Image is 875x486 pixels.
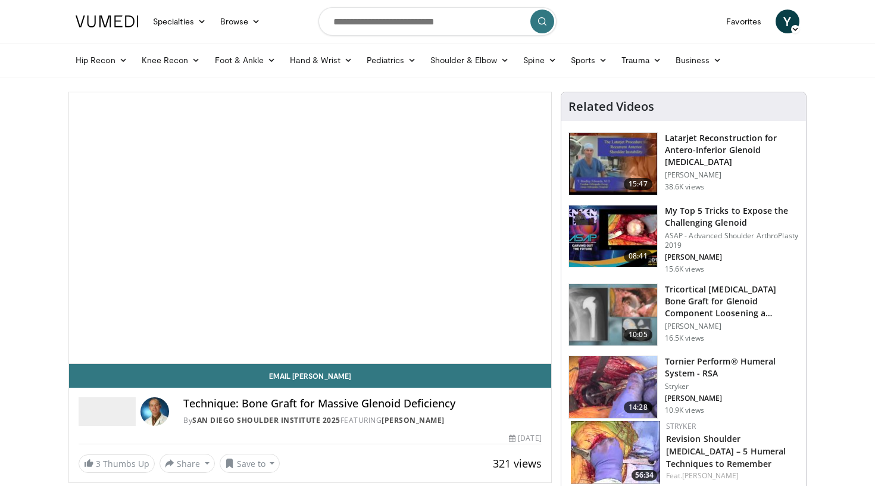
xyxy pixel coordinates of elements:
[569,133,657,195] img: 38708_0000_3.png.150x105_q85_crop-smart_upscale.jpg
[665,283,799,319] h3: Tricortical [MEDICAL_DATA] Bone Graft for Glenoid Component Loosening a…
[624,329,652,341] span: 10:05
[614,48,668,72] a: Trauma
[624,178,652,190] span: 15:47
[632,470,657,481] span: 56:34
[68,48,135,72] a: Hip Recon
[183,397,542,410] h4: Technique: Bone Graft for Massive Glenoid Deficiency
[776,10,799,33] a: Y
[509,433,541,444] div: [DATE]
[564,48,615,72] a: Sports
[569,284,657,346] img: 54195_0000_3.png.150x105_q85_crop-smart_upscale.jpg
[665,334,704,343] p: 16.5K views
[665,205,799,229] h3: My Top 5 Tricks to Expose the Challenging Glenoid
[624,401,652,413] span: 14:28
[160,454,215,473] button: Share
[682,471,739,481] a: [PERSON_NAME]
[135,48,208,72] a: Knee Recon
[665,170,799,180] p: [PERSON_NAME]
[665,264,704,274] p: 15.6K views
[318,7,557,36] input: Search topics, interventions
[516,48,563,72] a: Spine
[665,356,799,379] h3: Tornier Perform® Humeral System - RSA
[183,415,542,426] div: By FEATURING
[192,415,340,425] a: San Diego Shoulder Institute 2025
[79,454,155,473] a: 3 Thumbs Up
[493,456,542,471] span: 321 views
[719,10,768,33] a: Favorites
[146,10,213,33] a: Specialties
[382,415,445,425] a: [PERSON_NAME]
[571,421,660,484] a: 56:34
[569,356,657,418] img: c16ff475-65df-4a30-84a2-4b6c3a19e2c7.150x105_q85_crop-smart_upscale.jpg
[568,356,799,419] a: 14:28 Tornier Perform® Humeral System - RSA Stryker [PERSON_NAME] 10.9K views
[666,471,796,481] div: Feat.
[666,421,696,431] a: Stryker
[624,250,652,262] span: 08:41
[423,48,516,72] a: Shoulder & Elbow
[665,231,799,250] p: ASAP - Advanced Shoulder ArthroPlasty 2019
[208,48,283,72] a: Foot & Ankle
[665,406,704,415] p: 10.9K views
[665,322,799,331] p: [PERSON_NAME]
[568,99,654,114] h4: Related Videos
[76,15,139,27] img: VuMedi Logo
[665,132,799,168] h3: Latarjet Reconstruction for Antero-Inferior Glenoid [MEDICAL_DATA]
[140,397,169,426] img: Avatar
[666,433,786,469] a: Revision Shoulder [MEDICAL_DATA] – 5 Humeral Techniques to Remember
[79,397,136,426] img: San Diego Shoulder Institute 2025
[69,92,551,364] video-js: Video Player
[568,132,799,195] a: 15:47 Latarjet Reconstruction for Antero-Inferior Glenoid [MEDICAL_DATA] [PERSON_NAME] 38.6K views
[360,48,423,72] a: Pediatrics
[569,205,657,267] img: b61a968a-1fa8-450f-8774-24c9f99181bb.150x105_q85_crop-smart_upscale.jpg
[665,382,799,391] p: Stryker
[213,10,268,33] a: Browse
[568,283,799,347] a: 10:05 Tricortical [MEDICAL_DATA] Bone Graft for Glenoid Component Loosening a… [PERSON_NAME] 16.5...
[665,394,799,403] p: [PERSON_NAME]
[96,458,101,469] span: 3
[665,182,704,192] p: 38.6K views
[665,253,799,262] p: [PERSON_NAME]
[69,364,551,388] a: Email [PERSON_NAME]
[571,421,660,484] img: 13e13d31-afdc-4990-acd0-658823837d7a.150x105_q85_crop-smart_upscale.jpg
[283,48,360,72] a: Hand & Wrist
[220,454,280,473] button: Save to
[668,48,729,72] a: Business
[568,205,799,274] a: 08:41 My Top 5 Tricks to Expose the Challenging Glenoid ASAP - Advanced Shoulder ArthroPlasty 201...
